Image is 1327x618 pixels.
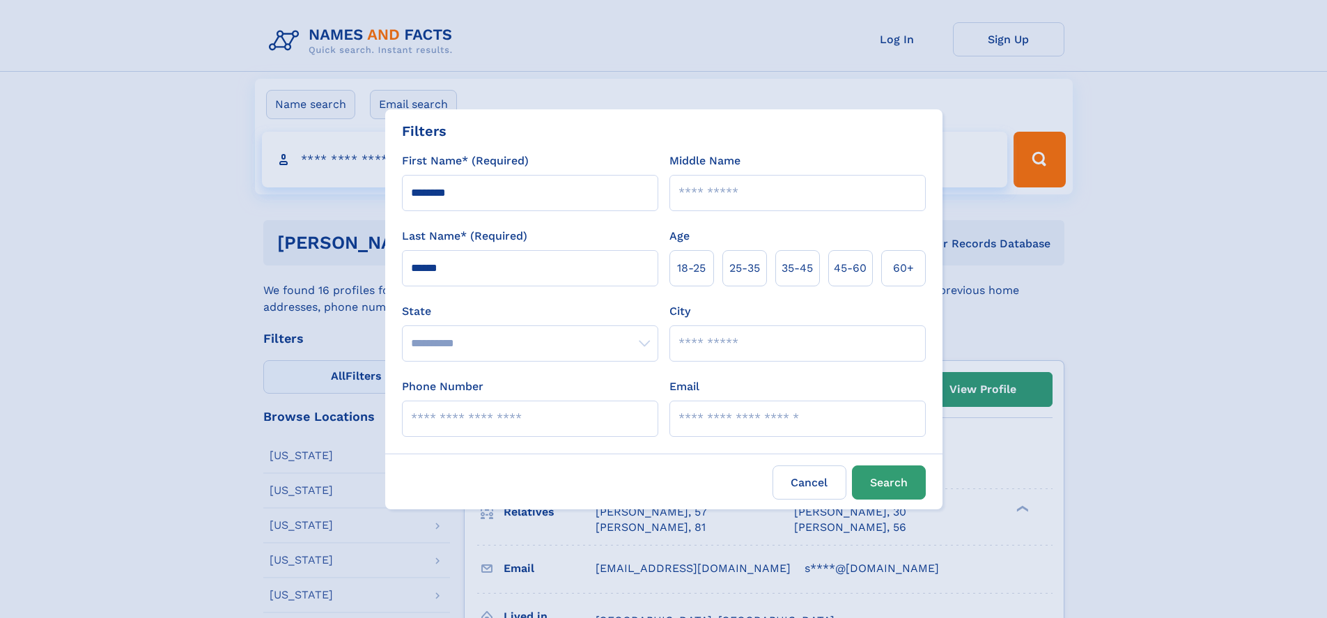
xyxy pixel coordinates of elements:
button: Search [852,465,926,500]
div: Filters [402,121,447,141]
label: Middle Name [669,153,740,169]
label: Phone Number [402,378,483,395]
label: State [402,303,658,320]
span: 45‑60 [834,260,867,277]
label: Email [669,378,699,395]
span: 60+ [893,260,914,277]
label: City [669,303,690,320]
span: 25‑35 [729,260,760,277]
span: 35‑45 [782,260,813,277]
label: First Name* (Required) [402,153,529,169]
label: Last Name* (Required) [402,228,527,245]
span: 18‑25 [677,260,706,277]
label: Cancel [773,465,846,500]
label: Age [669,228,690,245]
